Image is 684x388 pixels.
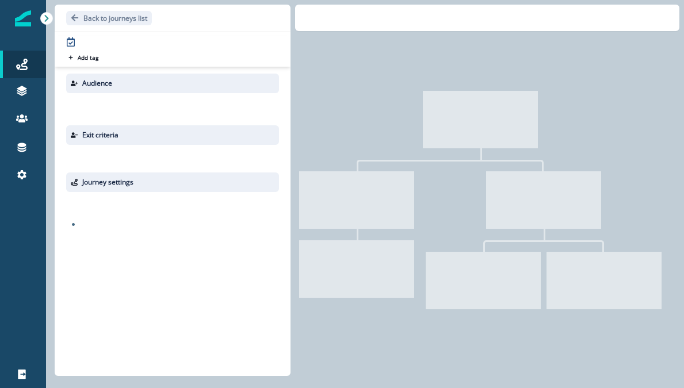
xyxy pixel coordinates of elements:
p: Exit criteria [82,130,119,140]
img: Inflection [15,10,31,26]
p: Back to journeys list [83,13,147,23]
button: Add tag [66,53,101,62]
p: Add tag [78,54,98,61]
p: Audience [82,78,112,89]
p: Journey settings [82,177,133,187]
button: Go back [66,11,152,25]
